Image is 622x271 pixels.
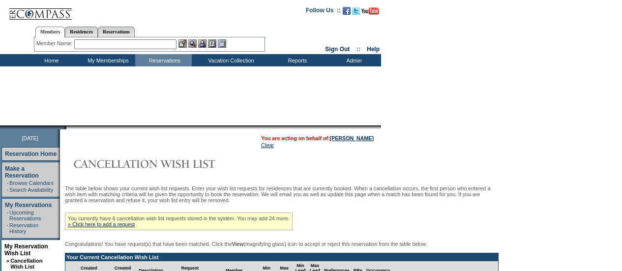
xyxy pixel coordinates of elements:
[68,221,135,227] a: » Click here to add a request
[4,243,48,257] a: My Reservation Wish List
[325,54,381,66] td: Admin
[343,10,351,16] a: Become our fan on Facebook
[325,46,350,53] a: Sign Out
[9,210,41,221] a: Upcoming Reservations
[7,180,8,186] td: ·
[7,187,8,193] td: ·
[188,39,197,48] img: View
[178,39,187,48] img: b_edit.gif
[98,27,135,37] a: Reservations
[361,7,379,15] img: Subscribe to our YouTube Channel
[22,135,38,141] span: [DATE]
[5,151,57,157] a: Reservation Home
[261,142,274,148] a: Clear
[208,39,216,48] img: Reservations
[5,165,39,179] a: Make a Reservation
[330,135,374,141] a: [PERSON_NAME]
[232,241,243,247] b: View
[35,27,65,37] a: Members
[6,258,9,264] b: »
[198,39,207,48] img: Impersonate
[192,54,268,66] td: Vacation Collection
[356,46,360,53] span: ::
[352,7,360,15] img: Follow us on Twitter
[7,222,8,234] td: ·
[306,6,341,18] td: Follow Us ::
[65,154,262,174] img: Cancellation Wish List
[5,202,52,209] a: My Reservations
[22,54,79,66] td: Home
[9,222,38,234] a: Reservation History
[65,212,293,230] div: You currently have 6 cancellation wish list requests stored in the system. You may add 24 more.
[9,180,54,186] a: Browse Calendars
[135,54,192,66] td: Reservations
[65,27,98,37] a: Residences
[361,10,379,16] a: Subscribe to our YouTube Channel
[268,54,325,66] td: Reports
[36,39,74,48] div: Member Name:
[79,54,135,66] td: My Memberships
[66,125,67,129] img: blank.gif
[218,39,226,48] img: b_calculator.gif
[352,10,360,16] a: Follow us on Twitter
[7,210,8,221] td: ·
[343,7,351,15] img: Become our fan on Facebook
[63,125,66,129] img: promoShadowLeftCorner.gif
[9,187,53,193] a: Search Availability
[10,258,42,270] a: Cancellation Wish List
[261,135,374,141] span: You are acting on behalf of:
[367,46,380,53] a: Help
[65,253,498,261] td: Your Current Cancellation Wish List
